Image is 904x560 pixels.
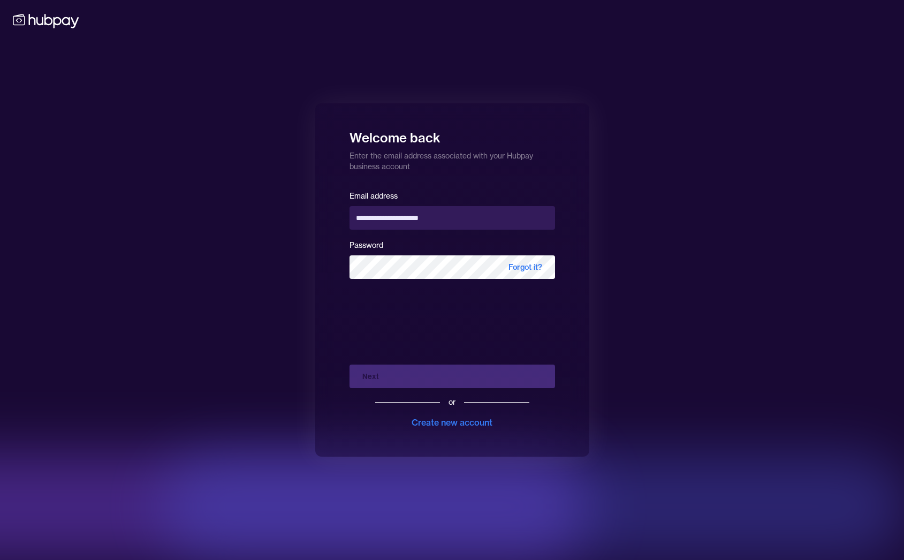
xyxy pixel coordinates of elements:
label: Email address [350,191,398,201]
label: Password [350,240,383,250]
span: Forgot it? [496,255,555,279]
h1: Welcome back [350,123,555,146]
div: or [449,397,455,407]
div: Create new account [412,416,492,429]
p: Enter the email address associated with your Hubpay business account [350,146,555,172]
